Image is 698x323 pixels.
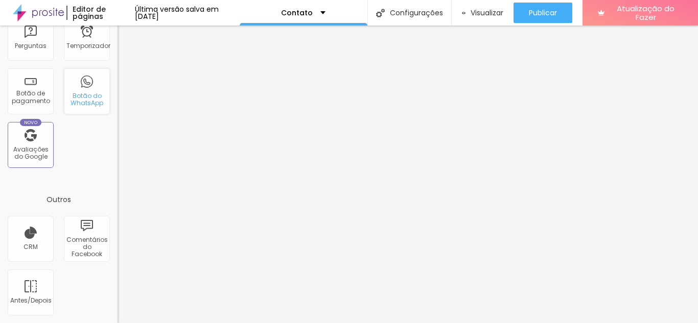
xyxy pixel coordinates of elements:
font: Configurações [390,8,443,18]
font: Temporizador [66,41,110,50]
font: Antes/Depois [10,296,52,305]
font: Contato [281,8,313,18]
font: Botão de pagamento [12,89,50,105]
font: Avaliações do Google [13,145,49,161]
font: Comentários do Facebook [66,235,108,259]
font: Publicar [529,8,557,18]
button: Visualizar [452,3,514,23]
font: Editor de páginas [73,4,106,21]
img: Ícone [376,9,385,17]
button: Publicar [514,3,572,23]
iframe: Editor [118,26,698,323]
font: Botão do WhatsApp [71,91,103,107]
font: Última versão salva em [DATE] [135,4,219,21]
img: view-1.svg [462,9,466,17]
font: Outros [46,194,71,205]
font: Visualizar [471,8,503,18]
font: Novo [24,119,38,126]
font: Atualização do Fazer [617,3,674,22]
font: CRM [24,242,38,251]
font: Perguntas [15,41,46,50]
